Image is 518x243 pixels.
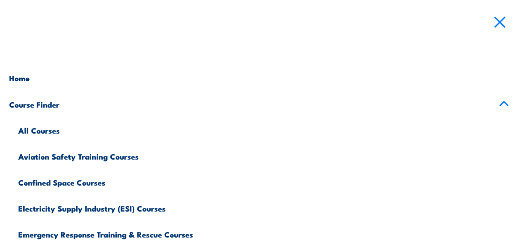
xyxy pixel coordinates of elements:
[9,90,509,116] a: Course Finder
[18,194,509,220] a: Electricity Supply Industry (ESI) Courses
[18,168,509,194] a: Confined Space Courses
[18,116,509,142] a: All Courses
[18,142,509,168] a: Aviation Safety Training Courses
[9,64,509,90] a: Home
